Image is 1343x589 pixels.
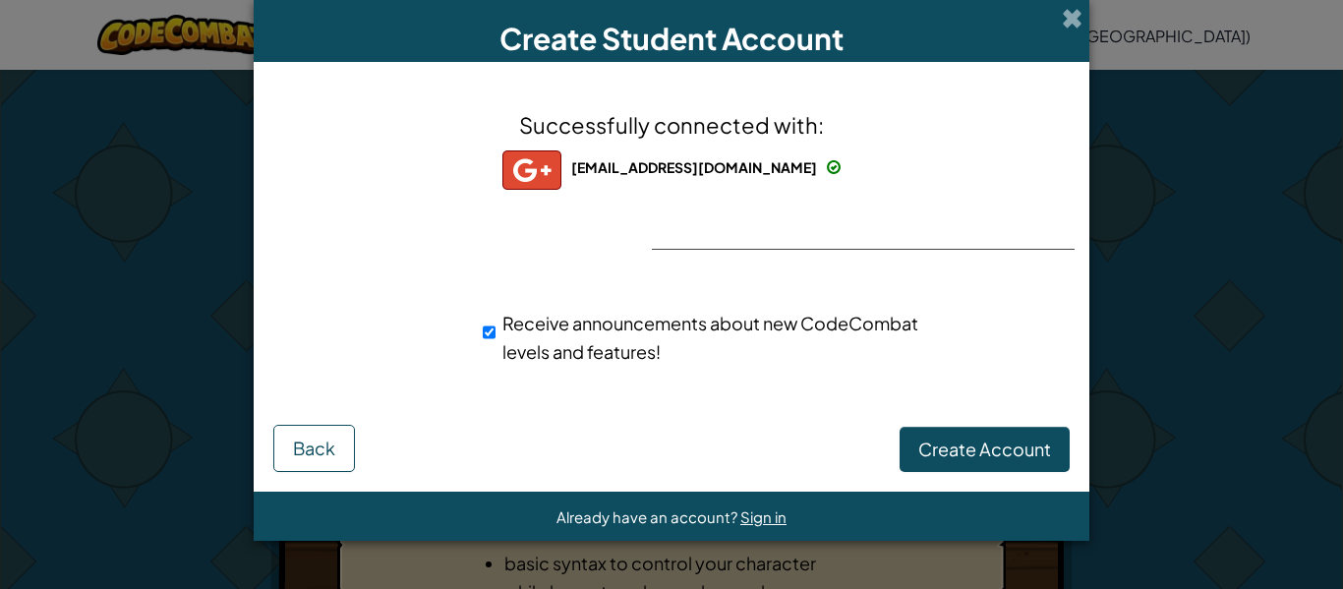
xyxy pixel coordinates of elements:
span: Create Account [918,438,1051,460]
span: [EMAIL_ADDRESS][DOMAIN_NAME] [571,158,817,176]
span: Already have an account? [556,507,740,526]
span: Receive announcements about new CodeCombat levels and features! [502,312,918,363]
span: Back [293,437,335,459]
span: Create Student Account [499,20,844,57]
button: Create Account [900,427,1070,472]
img: gplus_small.png [502,150,561,190]
span: Successfully connected with: [519,111,824,139]
button: Back [273,425,355,472]
input: Receive announcements about new CodeCombat levels and features! [483,313,496,352]
a: Sign in [740,507,787,526]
